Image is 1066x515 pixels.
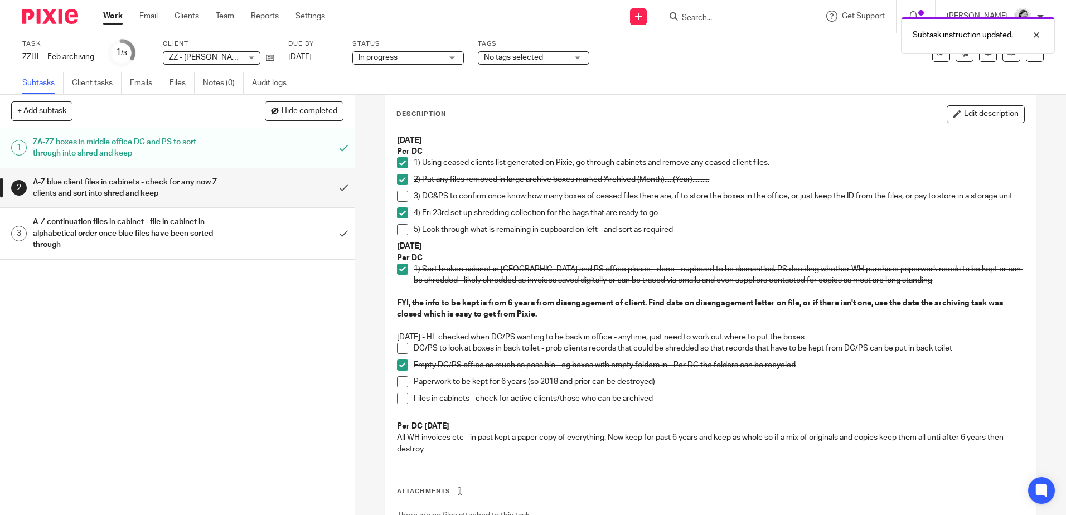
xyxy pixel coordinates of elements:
[33,174,225,202] h1: A-Z blue client files in cabinets - check for any now Z clients and sort into shred and keep
[414,191,1024,202] p: 3) DC&PS to confirm once know how many boxes of ceased files there are, if to store the boxes in ...
[295,11,325,22] a: Settings
[414,393,1024,404] p: Files in cabinets - check for active clients/those who can be archived
[1014,8,1031,26] img: Helen_2025.jpg
[397,299,1005,318] strong: FYI, the info to be kept is from 6 years from disengagement of client. Find date on disengagement...
[11,180,27,196] div: 2
[103,11,123,22] a: Work
[116,46,127,59] div: 1
[11,226,27,241] div: 3
[163,40,274,48] label: Client
[288,40,338,48] label: Due by
[251,11,279,22] a: Reports
[396,110,446,119] p: Description
[913,30,1013,41] p: Subtask instruction updated.
[414,359,1024,371] p: Empty DC/PS office as much as possible - eg boxes with empty folders in - Per DC the folders can ...
[22,9,78,24] img: Pixie
[484,54,543,61] span: No tags selected
[397,148,423,156] strong: Per DC
[33,213,225,253] h1: A-Z continuation files in cabinet - file in cabinet in alphabetical order once blue files have be...
[282,107,337,116] span: Hide completed
[414,343,1024,354] p: DC/PS to look at boxes in back toilet - prob clients records that could be shredded so that recor...
[11,140,27,156] div: 1
[175,11,199,22] a: Clients
[414,174,1024,185] p: 2) Put any files removed in large archive boxes marked 'Archived (Month).....(Year)..........
[22,72,64,94] a: Subtasks
[397,422,449,430] strong: Per DC [DATE]
[169,72,195,94] a: Files
[397,488,450,494] span: Attachments
[352,40,464,48] label: Status
[397,242,422,250] strong: [DATE]
[139,11,158,22] a: Email
[33,134,225,162] h1: ZA-ZZ boxes in middle office DC and PS to sort through into shred and keep
[11,101,72,120] button: + Add subtask
[288,53,312,61] span: [DATE]
[947,105,1025,123] button: Edit description
[72,72,122,94] a: Client tasks
[252,72,295,94] a: Audit logs
[358,54,398,61] span: In progress
[203,72,244,94] a: Notes (0)
[397,137,422,144] strong: [DATE]
[169,54,245,61] span: ZZ - [PERSON_NAME]
[414,224,1024,235] p: 5) Look through what is remaining in cupboard on left - and sort as required
[414,376,1024,387] p: Paperwork to be kept for 6 years (so 2018 and prior can be destroyed)
[397,432,1024,455] p: All WH invoices etc - in past kept a paper copy of everything. Now keep for past 6 years and keep...
[22,51,94,62] div: ZZHL - Feb archiving
[216,11,234,22] a: Team
[22,40,94,48] label: Task
[265,101,343,120] button: Hide completed
[130,72,161,94] a: Emails
[397,254,423,262] strong: Per DC
[414,157,1024,168] p: 1) Using ceased clients list generated on Pixie, go through cabinets and remove any ceased client...
[414,264,1024,286] p: 1) Sort broken cabinet in [GEOGRAPHIC_DATA] and PS office please - done - cupboard to be dismantl...
[478,40,589,48] label: Tags
[121,50,127,56] small: /3
[397,332,1024,343] p: [DATE] - HL checked when DC/PS wanting to be back in office - anytime, just need to work out wher...
[414,207,1024,218] p: 4) Fri 23rd set up shredding collection for the bags that are ready to go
